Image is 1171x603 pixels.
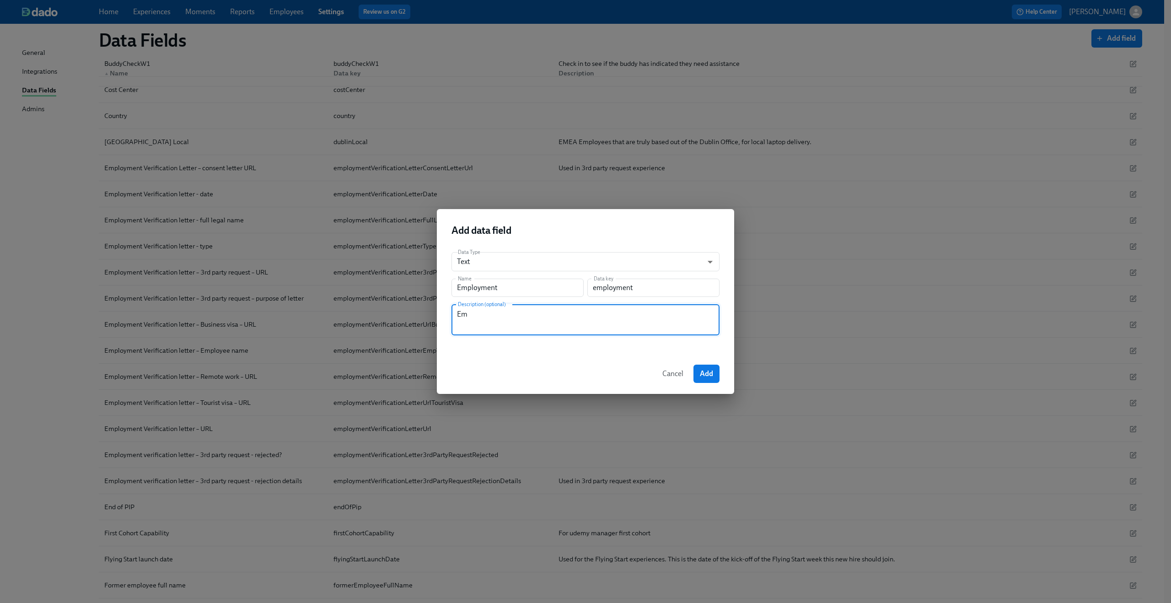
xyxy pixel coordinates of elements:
button: Cancel [656,365,690,383]
span: Add [700,369,713,378]
div: Text [451,252,720,271]
textarea: Emp [457,309,714,331]
h2: Add data field [451,224,720,237]
span: Cancel [662,369,683,378]
button: Add [693,365,720,383]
